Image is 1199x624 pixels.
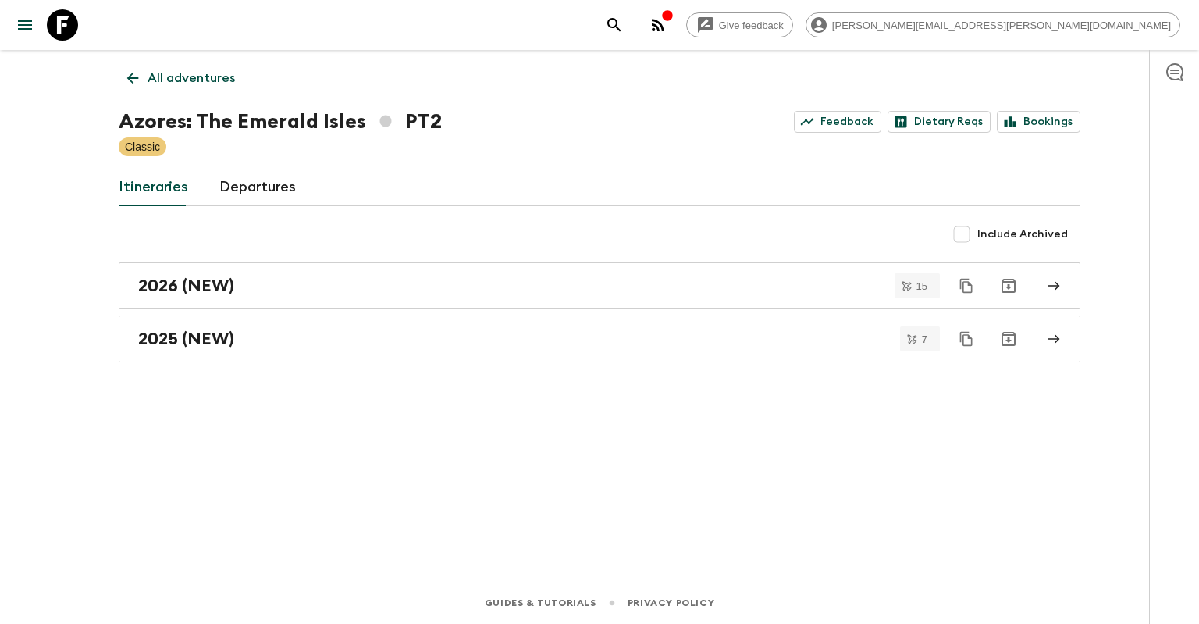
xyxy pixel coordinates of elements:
[119,262,1080,309] a: 2026 (NEW)
[125,139,160,155] p: Classic
[119,316,1080,362] a: 2025 (NEW)
[119,169,188,206] a: Itineraries
[485,594,596,612] a: Guides & Tutorials
[824,20,1179,31] span: [PERSON_NAME][EMAIL_ADDRESS][PERSON_NAME][DOMAIN_NAME]
[794,111,881,133] a: Feedback
[952,272,980,300] button: Duplicate
[993,323,1024,355] button: Archive
[913,334,937,344] span: 7
[138,329,234,349] h2: 2025 (NEW)
[952,325,980,353] button: Duplicate
[977,226,1068,242] span: Include Archived
[138,276,234,296] h2: 2026 (NEW)
[806,12,1180,37] div: [PERSON_NAME][EMAIL_ADDRESS][PERSON_NAME][DOMAIN_NAME]
[599,9,630,41] button: search adventures
[119,62,244,94] a: All adventures
[148,69,235,87] p: All adventures
[9,9,41,41] button: menu
[710,20,792,31] span: Give feedback
[888,111,991,133] a: Dietary Reqs
[219,169,296,206] a: Departures
[907,281,937,291] span: 15
[119,106,442,137] h1: Azores: The Emerald Isles PT2
[686,12,793,37] a: Give feedback
[993,270,1024,301] button: Archive
[628,594,714,612] a: Privacy Policy
[997,111,1080,133] a: Bookings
